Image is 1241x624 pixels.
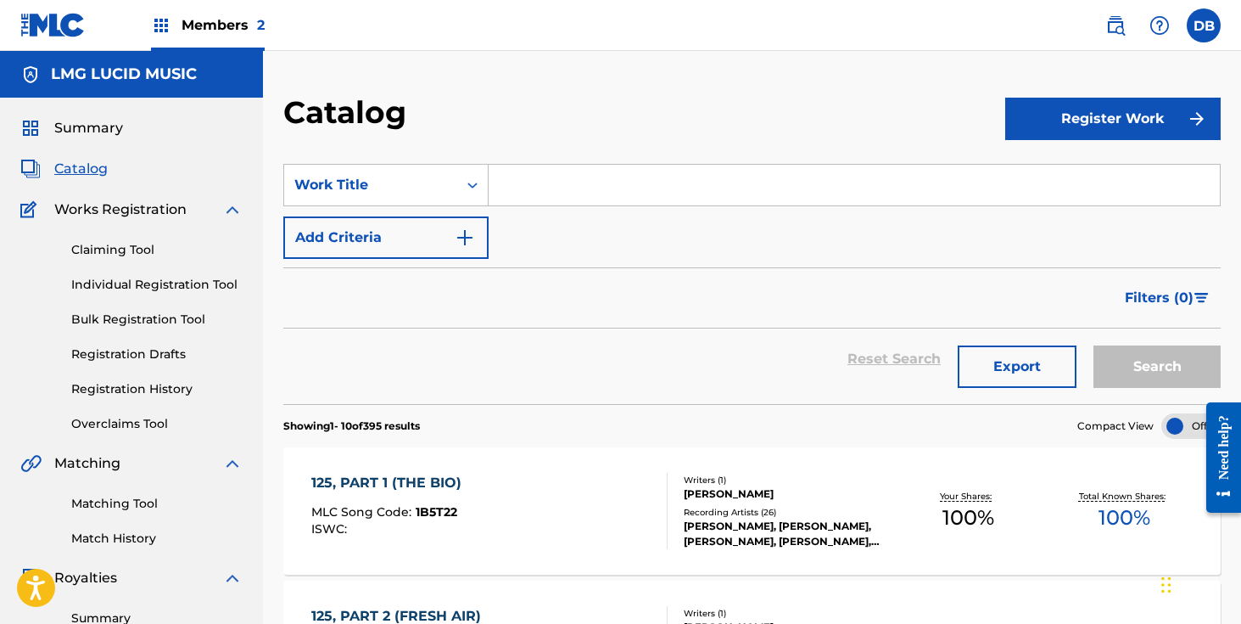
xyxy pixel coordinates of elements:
form: Search Form [283,164,1221,404]
a: Individual Registration Tool [71,276,243,294]
span: 100 % [1098,503,1150,533]
a: SummarySummary [20,118,123,138]
a: Registration History [71,380,243,398]
div: [PERSON_NAME] [684,486,890,502]
p: Total Known Shares: [1079,490,1170,503]
div: 125, PART 1 (THE BIO) [311,473,470,493]
span: 2 [257,17,265,33]
div: [PERSON_NAME], [PERSON_NAME], [PERSON_NAME], [PERSON_NAME], [PERSON_NAME] [684,519,890,549]
button: Filters (0) [1115,277,1221,319]
a: Match History [71,530,243,548]
span: MLC Song Code : [311,504,416,520]
h5: LMG LUCID MUSIC [51,65,197,84]
img: Works Registration [20,200,42,220]
span: Members [182,15,265,35]
div: Writers ( 1 ) [684,474,890,486]
span: Filters ( 0 ) [1125,288,1193,308]
a: Claiming Tool [71,241,243,259]
button: Add Criteria [283,216,489,259]
h2: Catalog [283,93,415,132]
a: Registration Drafts [71,346,243,363]
span: ISWC : [311,521,351,537]
a: CatalogCatalog [20,159,108,179]
iframe: Chat Widget [1156,542,1241,624]
div: Help [1143,8,1177,42]
span: 100 % [942,503,994,533]
img: search [1105,15,1126,36]
a: 125, PART 1 (THE BIO)MLC Song Code:1B5T22ISWC:Writers (1)[PERSON_NAME]Recording Artists (26)[PERS... [283,447,1221,575]
img: Accounts [20,65,41,85]
div: Drag [1161,559,1171,610]
p: Showing 1 - 10 of 395 results [283,419,420,434]
img: help [1149,15,1170,36]
img: filter [1194,293,1209,303]
img: Catalog [20,159,41,179]
p: Your Shares: [940,490,996,503]
img: expand [222,200,243,220]
img: expand [222,453,243,474]
div: Work Title [294,175,447,195]
a: Matching Tool [71,495,243,513]
img: Matching [20,453,42,474]
span: Summary [54,118,123,138]
img: f7272a7cc735f4ea7f67.svg [1187,109,1207,129]
span: Works Registration [54,200,187,220]
img: Top Rightsholders [151,15,171,36]
div: Recording Artists ( 26 ) [684,506,890,519]
img: expand [222,568,243,588]
span: Matching [54,453,120,474]
span: Catalog [54,159,108,179]
button: Export [958,346,1076,388]
span: Royalties [54,568,117,588]
div: User Menu [1187,8,1221,42]
img: 9d2ae6d4665cec9f34b9.svg [455,228,475,248]
div: Writers ( 1 ) [684,607,890,620]
img: MLC Logo [20,13,86,37]
a: Public Search [1098,8,1132,42]
img: Summary [20,118,41,138]
iframe: Resource Center [1193,390,1241,526]
button: Register Work [1005,98,1221,140]
a: Overclaims Tool [71,415,243,433]
span: Compact View [1077,419,1154,434]
span: 1B5T22 [416,504,457,520]
a: Bulk Registration Tool [71,311,243,329]
img: Royalties [20,568,41,588]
